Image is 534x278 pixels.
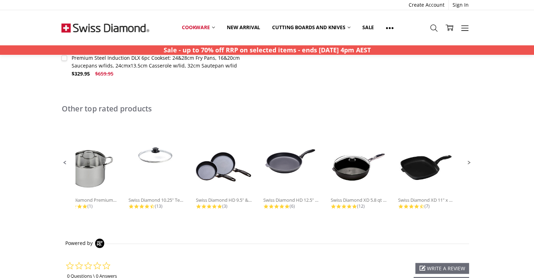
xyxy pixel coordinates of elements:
[415,263,469,274] div: write a review
[65,240,92,246] span: Powered by
[221,20,266,35] a: New arrival
[128,203,184,209] div: 13 Total Reviews
[128,139,184,203] a: Swiss Diamond 10.25" Tempered Glass...
[263,139,319,203] a: Swiss Diamond HD 12.5" Nonstick Fry...
[61,10,149,45] img: Free Shipping On Every Order
[263,197,319,203] div: Swiss Diamond HD 12.5" Nonstick Fry...
[398,197,454,203] div: Swiss Diamond XD 11" x 11" Nonstick...
[466,160,473,166] span: Next Promoted Products Page
[128,197,184,203] div: Swiss Diamond 10.25" Tempered Glass...
[356,20,380,35] a: Sale
[330,203,387,209] div: 12 Total Reviews
[266,20,356,35] a: Cutting boards and knives
[330,197,387,203] div: Swiss Diamond XD 5.8 qt Nonstick...
[196,197,252,203] div: Swiss Diamond HD 9.5" & 11"...
[61,105,472,112] h2: Other top rated products
[61,160,68,166] span: Previous Promoted Products Page
[61,197,117,203] div: Swiss Diamond Premium Steel DLX 7.6...
[61,139,117,203] a: Swiss Diamond Premium Steel DLX 7.6...
[263,203,319,209] div: 6 Total Reviews
[196,203,252,209] div: 3 Total Reviews
[72,70,90,77] span: $329.95
[427,265,465,272] span: write a review
[330,139,387,203] a: Swiss Diamond XD 5.8 qt Nonstick...
[398,139,454,203] a: Swiss Diamond XD 11" x 11" Nonstick...
[95,70,113,77] span: $659.95
[380,20,400,35] a: Show All
[398,203,454,209] div: 7 Total Reviews
[61,203,117,209] div: 1 Total Reviews
[196,139,252,203] a: Swiss Diamond HD 9.5" & 11"...
[164,46,371,54] strong: Sale - up to 70% off RRP on selected items - ends [DATE] 4pm AEST
[176,20,221,35] a: Cookware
